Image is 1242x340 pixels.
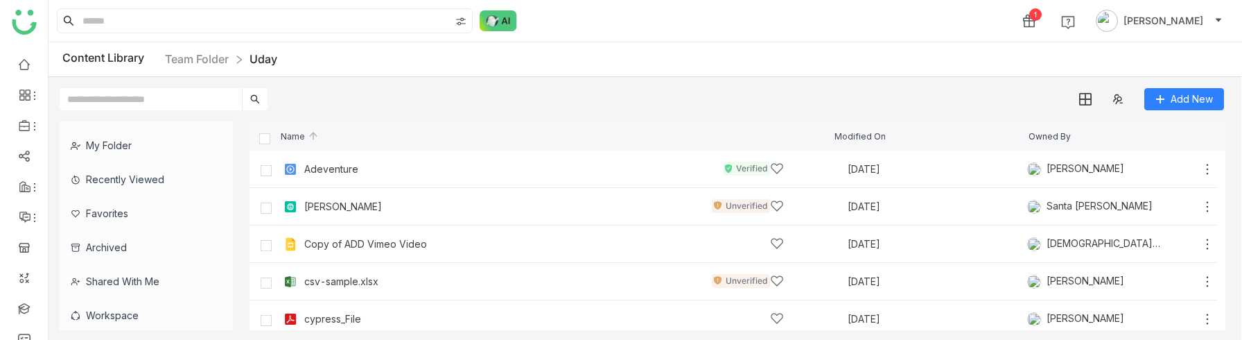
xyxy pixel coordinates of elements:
[1027,237,1193,251] div: [DEMOGRAPHIC_DATA][PERSON_NAME]
[283,162,297,176] img: mp4.svg
[1027,200,1041,214] img: 684a956282a3912df7c0cc3a
[1027,162,1041,176] img: 684a9845de261c4b36a3b50d
[1027,312,1124,326] div: [PERSON_NAME]
[62,51,277,68] div: Content Library
[304,239,427,250] a: Copy of ADD Vimeo Video
[725,164,733,173] img: verified.svg
[1029,132,1071,141] span: Owned By
[1027,200,1153,214] div: Santa [PERSON_NAME]
[60,128,222,162] div: My Folder
[712,199,770,213] div: Unverified
[283,275,297,289] img: xlsx.svg
[281,132,319,141] span: Name
[60,230,222,264] div: Archived
[1027,237,1041,251] img: 684a9b06de261c4b36a3cf65
[1027,162,1124,176] div: [PERSON_NAME]
[60,196,222,230] div: Favorites
[1144,88,1224,110] button: Add New
[304,164,358,175] a: Adeventure
[848,202,1028,212] div: [DATE]
[848,239,1028,249] div: [DATE]
[1061,15,1075,29] img: help.svg
[60,162,222,196] div: Recently Viewed
[834,132,886,141] span: Modified On
[455,16,466,27] img: search-type.svg
[165,52,229,66] a: Team Folder
[1096,10,1118,32] img: avatar
[1171,92,1213,107] span: Add New
[1079,93,1092,105] img: grid.svg
[308,130,319,142] img: arrow-up.svg
[12,10,37,35] img: logo
[848,277,1028,287] div: [DATE]
[283,200,297,214] img: article.svg
[304,201,382,212] a: [PERSON_NAME]
[60,264,222,298] div: Shared with me
[283,312,297,326] img: pdf.svg
[1027,275,1124,289] div: [PERSON_NAME]
[1029,8,1042,21] div: 1
[848,164,1028,174] div: [DATE]
[304,276,378,287] a: csv-sample.xlsx
[1093,10,1225,32] button: [PERSON_NAME]
[714,201,721,211] img: unverified.svg
[304,314,361,325] a: cypress_File
[848,314,1028,324] div: [DATE]
[714,276,721,286] img: unverified.svg
[1027,312,1041,326] img: 684a9b22de261c4b36a3d00f
[712,274,770,288] div: Unverified
[723,162,770,176] div: Verified
[480,10,517,31] img: ask-buddy-normal.svg
[283,237,297,251] img: g-ppt.svg
[250,52,277,66] a: Uday
[1027,275,1041,289] img: 684a9b6bde261c4b36a3d2e3
[1123,13,1203,28] span: [PERSON_NAME]
[60,298,222,332] div: Workspace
